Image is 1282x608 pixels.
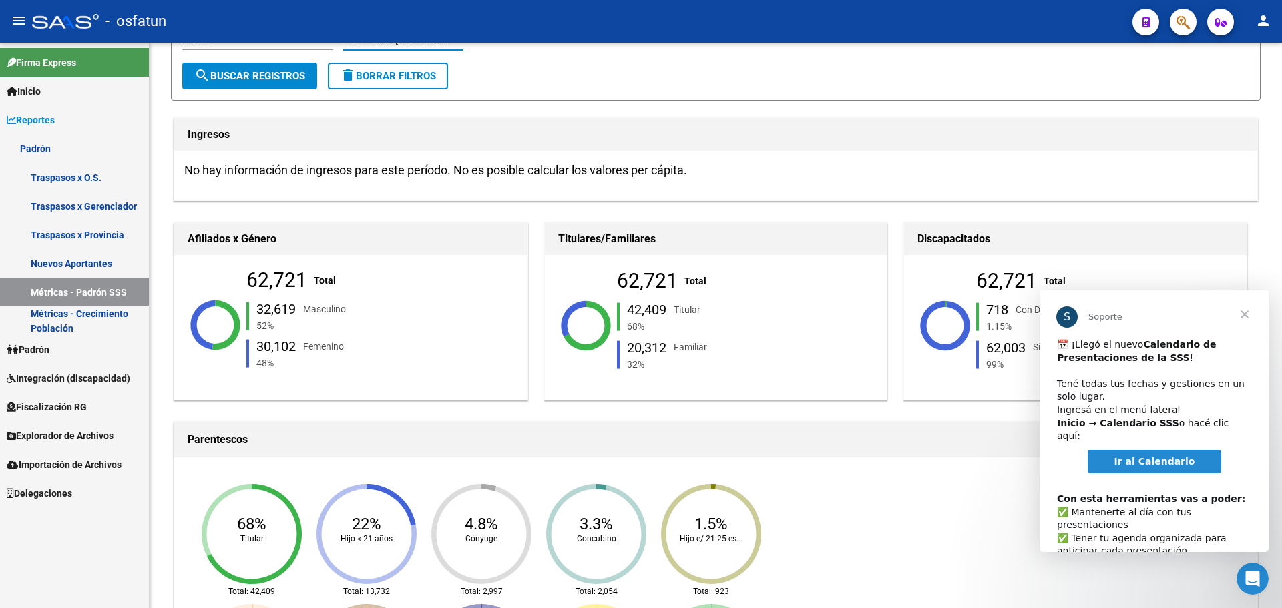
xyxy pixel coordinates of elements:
h1: Parentescos [188,429,1134,450]
text: Total: 13,732 [343,587,390,596]
text: Total: 2,054 [576,587,618,596]
div: 20,312 [627,340,666,354]
div: Total [1044,274,1066,288]
div: Masculino [303,301,346,316]
text: Titular [240,534,264,543]
span: Fiscalización RG [7,400,87,414]
iframe: Intercom live chat [1237,563,1269,595]
span: Delegaciones [7,486,72,501]
text: Hijo < 21 años [341,534,393,543]
div: Total [684,274,706,288]
div: Con Discapacidad [1016,302,1090,317]
div: ​✅ Mantenerte al día con tus presentaciones ✅ Tener tu agenda organizada para anticipar cada pres... [17,189,212,359]
div: 68% [624,319,795,334]
text: 4.8% [465,515,498,533]
h1: Titulares/Familiares [558,228,874,250]
text: Total: 2,997 [461,587,503,596]
button: Borrar Filtros [328,63,448,89]
mat-icon: menu [11,13,27,29]
div: Titular [674,302,700,317]
text: Concubino [577,534,616,543]
div: Familiar [674,340,707,354]
span: Borrar Filtros [340,70,436,82]
text: 68% [237,515,266,533]
mat-icon: delete [340,67,356,83]
b: Con esta herramientas vas a poder: [17,203,205,214]
div: 42,409 [627,303,666,316]
button: Buscar Registros [182,63,317,89]
h1: Discapacitados [917,228,1233,250]
div: 718 [986,303,1008,316]
div: 30,102 [256,340,296,353]
div: 62,721 [617,274,678,288]
text: Total: 42,409 [228,587,275,596]
text: 3.3% [580,515,613,533]
span: Padrón [7,342,49,357]
div: 62,003 [986,340,1026,354]
text: Cónyuge [465,534,497,543]
text: Hijo e/ 21-25 es... [680,534,742,543]
span: Buscar Registros [194,70,305,82]
span: - osfatun [105,7,166,36]
div: 99% [984,356,1154,371]
h1: Ingresos [188,124,1244,145]
mat-icon: person [1255,13,1271,29]
div: 32% [624,356,795,371]
div: Sin Discapacidad [1033,340,1104,354]
h1: Afiliados x Género [188,228,514,250]
mat-icon: search [194,67,210,83]
span: Explorador de Archivos [7,428,114,443]
div: 1.15% [984,319,1154,334]
text: 1.5% [694,515,728,533]
span: Reportes [7,113,55,127]
div: 32,619 [256,302,296,316]
div: 48% [254,356,425,370]
h3: No hay información de ingresos para este período. No es posible calcular los valores per cápita. [184,161,1247,180]
div: Femenino [303,339,344,354]
text: Total: 923 [693,587,729,596]
iframe: Intercom live chat mensaje [1040,290,1269,552]
text: 22% [352,515,381,533]
div: 52% [254,318,425,333]
div: 62,721 [246,272,307,287]
div: 62,721 [976,274,1037,288]
span: Firma Express [7,55,76,70]
div: Total [314,273,336,288]
span: Integración (discapacidad) [7,371,130,386]
span: Importación de Archivos [7,457,122,472]
span: Inicio [7,84,41,99]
